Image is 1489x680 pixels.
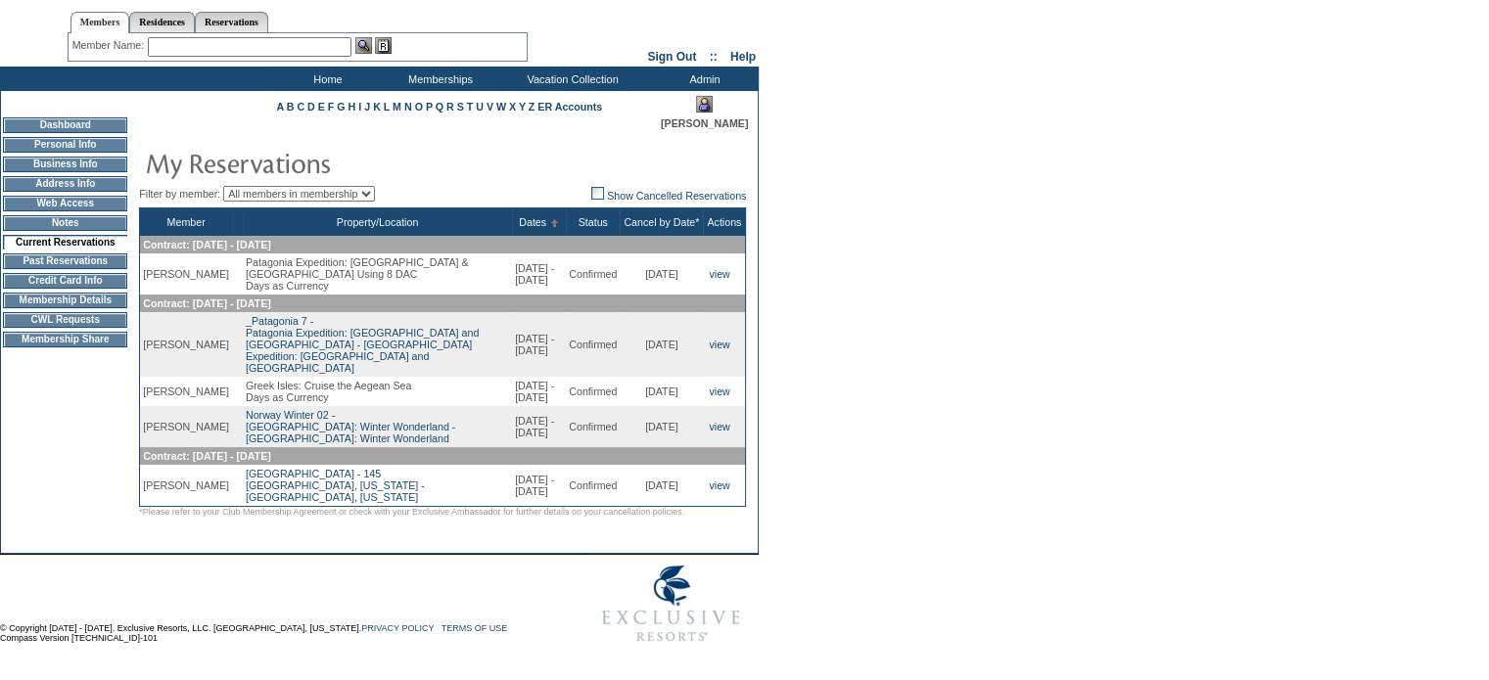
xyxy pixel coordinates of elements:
td: Vacation Collection [494,67,646,91]
a: _Patagonia 7 -Patagonia Expedition: [GEOGRAPHIC_DATA] and [GEOGRAPHIC_DATA] - [GEOGRAPHIC_DATA] E... [246,315,479,374]
a: view [709,479,729,491]
a: Dates [519,216,546,228]
a: Help [730,50,756,64]
a: A [276,101,283,113]
a: Q [436,101,443,113]
img: Reservations [375,37,392,54]
a: H [349,101,356,113]
td: [PERSON_NAME] [140,465,232,507]
td: [DATE] - [DATE] [512,406,566,447]
a: P [426,101,433,113]
img: Impersonate [696,96,713,113]
td: Confirmed [566,312,620,377]
td: [DATE] - [DATE] [512,312,566,377]
a: Show Cancelled Reservations [591,190,746,202]
a: M [393,101,401,113]
td: Membership Details [3,293,127,308]
td: [DATE] - [DATE] [512,465,566,507]
span: Filter by member: [139,188,220,200]
span: Greek Isles: Cruise the Aegean Sea Days as Currency [246,380,411,403]
td: CWL Requests [3,312,127,328]
td: Confirmed [566,406,620,447]
img: pgTtlMyReservations.gif [145,143,536,182]
a: S [457,101,464,113]
a: V [487,101,493,113]
span: [PERSON_NAME] [661,117,748,129]
a: L [384,101,390,113]
span: Contract: [DATE] - [DATE] [143,297,270,309]
a: I [358,101,361,113]
a: Property/Location [337,216,419,228]
a: PRIVACY POLICY [361,623,434,633]
span: :: [710,50,718,64]
a: ER Accounts [537,101,602,113]
a: view [709,339,729,350]
td: [DATE] - [DATE] [512,253,566,295]
td: Membership Share [3,332,127,347]
span: Contract: [DATE] - [DATE] [143,450,270,462]
img: Ascending [546,219,559,227]
a: Norway Winter 02 -[GEOGRAPHIC_DATA]: Winter Wonderland - [GEOGRAPHIC_DATA]: Winter Wonderland [246,409,455,444]
a: W [496,101,506,113]
a: Residences [129,12,195,32]
td: Notes [3,215,127,231]
td: [DATE] [620,465,703,507]
img: Exclusive Resorts [583,555,759,653]
td: [DATE] [620,253,703,295]
td: [DATE] [620,406,703,447]
a: Cancel by Date* [624,216,699,228]
a: F [328,101,335,113]
td: [DATE] - [DATE] [512,377,566,406]
td: Web Access [3,196,127,211]
th: Actions [703,208,745,237]
a: K [373,101,381,113]
a: B [287,101,295,113]
a: Y [519,101,526,113]
a: [GEOGRAPHIC_DATA] - 145[GEOGRAPHIC_DATA], [US_STATE] - [GEOGRAPHIC_DATA], [US_STATE] [246,468,425,503]
span: Contract: [DATE] - [DATE] [143,239,270,250]
td: Current Reservations [3,235,127,249]
td: [PERSON_NAME] [140,312,232,377]
td: Business Info [3,157,127,172]
td: Confirmed [566,377,620,406]
a: TERMS OF USE [442,623,508,633]
td: Confirmed [566,465,620,507]
td: [PERSON_NAME] [140,253,232,295]
img: View [355,37,372,54]
a: N [404,101,412,113]
td: [PERSON_NAME] [140,406,232,447]
td: Memberships [382,67,494,91]
a: X [509,101,516,113]
a: Member [167,216,206,228]
a: D [307,101,315,113]
a: G [337,101,345,113]
div: Member Name: [72,37,148,54]
a: Status [579,216,608,228]
a: view [709,421,729,432]
a: view [709,268,729,280]
td: Dashboard [3,117,127,133]
span: Patagonia Expedition: [GEOGRAPHIC_DATA] & [GEOGRAPHIC_DATA] Using 8 DAC Days as Currency [246,256,469,292]
a: U [476,101,484,113]
td: Personal Info [3,137,127,153]
td: Home [269,67,382,91]
td: [DATE] [620,377,703,406]
a: T [467,101,474,113]
td: [PERSON_NAME] [140,377,232,406]
td: Credit Card Info [3,273,127,289]
a: J [364,101,370,113]
a: Reservations [195,12,268,32]
td: Past Reservations [3,253,127,269]
a: Z [529,101,535,113]
td: [DATE] [620,312,703,377]
td: Address Info [3,176,127,192]
a: Sign Out [647,50,696,64]
img: chk_off.JPG [591,187,604,200]
a: view [709,385,729,397]
a: R [446,101,454,113]
a: E [318,101,325,113]
td: Admin [646,67,759,91]
a: C [297,101,304,113]
a: Members [70,12,130,33]
a: O [415,101,423,113]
